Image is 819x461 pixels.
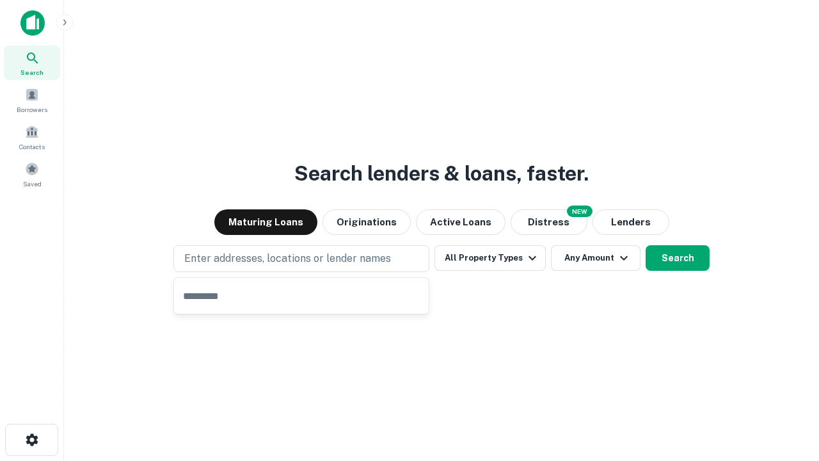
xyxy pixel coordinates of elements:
span: Search [20,67,44,77]
h3: Search lenders & loans, faster. [294,158,589,189]
p: Enter addresses, locations or lender names [184,251,391,266]
button: Search [646,245,710,271]
span: Saved [23,179,42,189]
button: Lenders [592,209,669,235]
button: Enter addresses, locations or lender names [173,245,429,272]
iframe: Chat Widget [755,318,819,379]
button: Any Amount [551,245,640,271]
span: Borrowers [17,104,47,115]
a: Saved [4,157,60,191]
a: Contacts [4,120,60,154]
button: All Property Types [434,245,546,271]
button: Originations [322,209,411,235]
img: capitalize-icon.png [20,10,45,36]
button: Search distressed loans with lien and other non-mortgage details. [511,209,587,235]
div: NEW [567,206,592,217]
button: Maturing Loans [214,209,317,235]
span: Contacts [19,142,45,152]
a: Borrowers [4,83,60,117]
button: Active Loans [416,209,505,235]
a: Search [4,45,60,80]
